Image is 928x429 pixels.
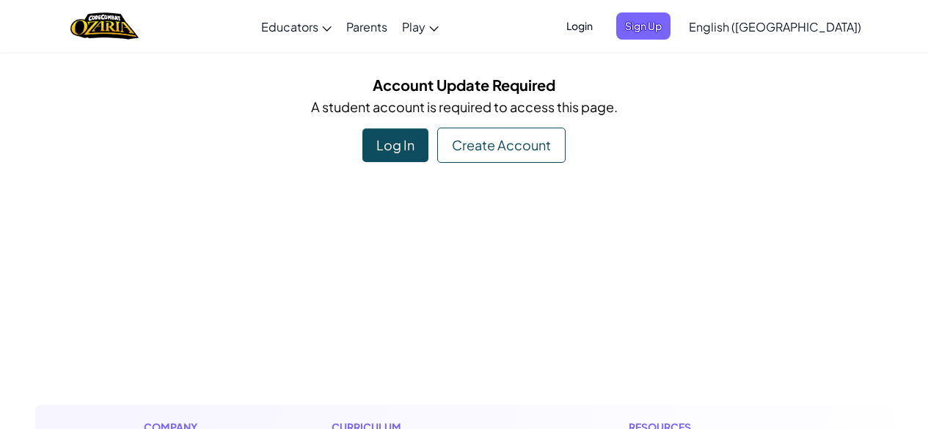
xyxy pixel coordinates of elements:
[395,7,446,46] a: Play
[46,96,883,117] p: A student account is required to access this page.
[70,11,139,41] img: Home
[682,7,869,46] a: English ([GEOGRAPHIC_DATA])
[558,12,602,40] button: Login
[402,19,425,34] span: Play
[437,128,566,163] div: Create Account
[254,7,339,46] a: Educators
[46,73,883,96] h5: Account Update Required
[689,19,861,34] span: English ([GEOGRAPHIC_DATA])
[362,128,428,162] div: Log In
[261,19,318,34] span: Educators
[339,7,395,46] a: Parents
[616,12,671,40] button: Sign Up
[70,11,139,41] a: Ozaria by CodeCombat logo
